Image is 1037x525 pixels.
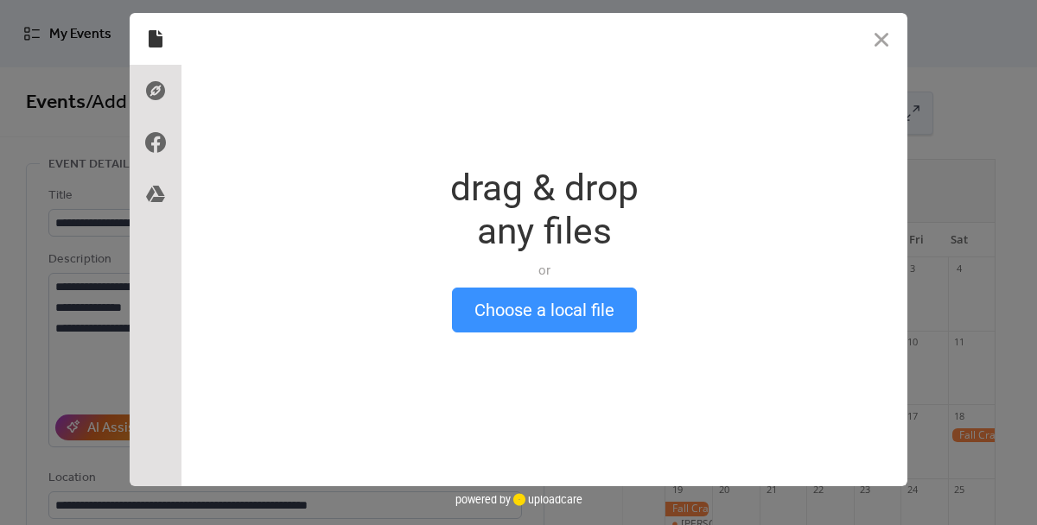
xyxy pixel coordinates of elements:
button: Close [856,13,907,65]
a: uploadcare [511,493,582,506]
div: Local Files [130,13,181,65]
div: or [450,262,639,279]
div: powered by [455,486,582,512]
div: drag & drop any files [450,167,639,253]
div: Facebook [130,117,181,168]
div: Google Drive [130,168,181,220]
div: Direct Link [130,65,181,117]
button: Choose a local file [452,288,637,332]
